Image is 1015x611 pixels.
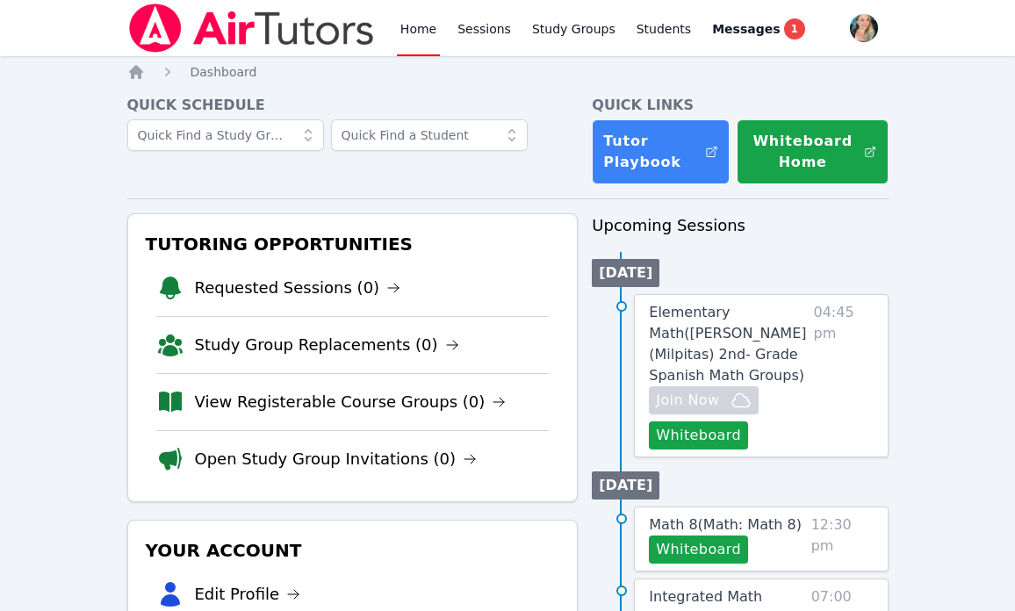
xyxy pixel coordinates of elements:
[784,18,805,40] span: 1
[191,63,257,81] a: Dashboard
[142,535,564,566] h3: Your Account
[649,421,748,449] button: Whiteboard
[737,119,888,184] button: Whiteboard Home
[811,514,874,564] span: 12:30 pm
[127,119,324,151] input: Quick Find a Study Group
[649,514,802,536] a: Math 8(Math: Math 8)
[649,386,758,414] button: Join Now
[649,536,748,564] button: Whiteboard
[195,333,459,357] a: Study Group Replacements (0)
[195,276,401,300] a: Requested Sessions (0)
[592,213,888,238] h3: Upcoming Sessions
[191,65,257,79] span: Dashboard
[195,582,301,607] a: Edit Profile
[592,119,730,184] a: Tutor Playbook
[195,447,478,471] a: Open Study Group Invitations (0)
[649,304,806,384] span: Elementary Math ( [PERSON_NAME] (Milpitas) 2nd- Grade Spanish Math Groups )
[127,63,889,81] nav: Breadcrumb
[712,20,780,38] span: Messages
[592,95,888,116] h4: Quick Links
[656,390,719,411] span: Join Now
[592,471,659,500] li: [DATE]
[127,95,579,116] h4: Quick Schedule
[592,259,659,287] li: [DATE]
[331,119,528,151] input: Quick Find a Student
[127,4,376,53] img: Air Tutors
[813,302,873,449] span: 04:45 pm
[195,390,507,414] a: View Registerable Course Groups (0)
[142,228,564,260] h3: Tutoring Opportunities
[649,302,806,386] a: Elementary Math([PERSON_NAME] (Milpitas) 2nd- Grade Spanish Math Groups)
[649,516,802,533] span: Math 8 ( Math: Math 8 )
